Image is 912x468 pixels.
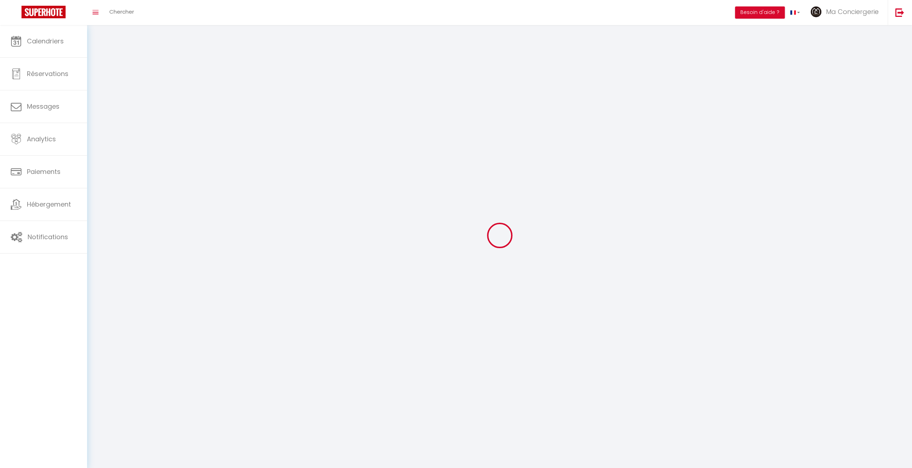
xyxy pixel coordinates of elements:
button: Besoin d'aide ? [735,6,785,19]
span: Notifications [28,232,68,241]
span: Analytics [27,134,56,143]
img: logout [895,8,904,17]
button: Ouvrir le widget de chat LiveChat [6,3,27,24]
span: Chercher [109,8,134,15]
span: Messages [27,102,59,111]
img: ... [811,6,821,17]
span: Hébergement [27,200,71,209]
span: Réservations [27,69,68,78]
span: Calendriers [27,37,64,46]
img: Super Booking [22,6,66,18]
span: Ma Conciergerie [826,7,879,16]
span: Paiements [27,167,61,176]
